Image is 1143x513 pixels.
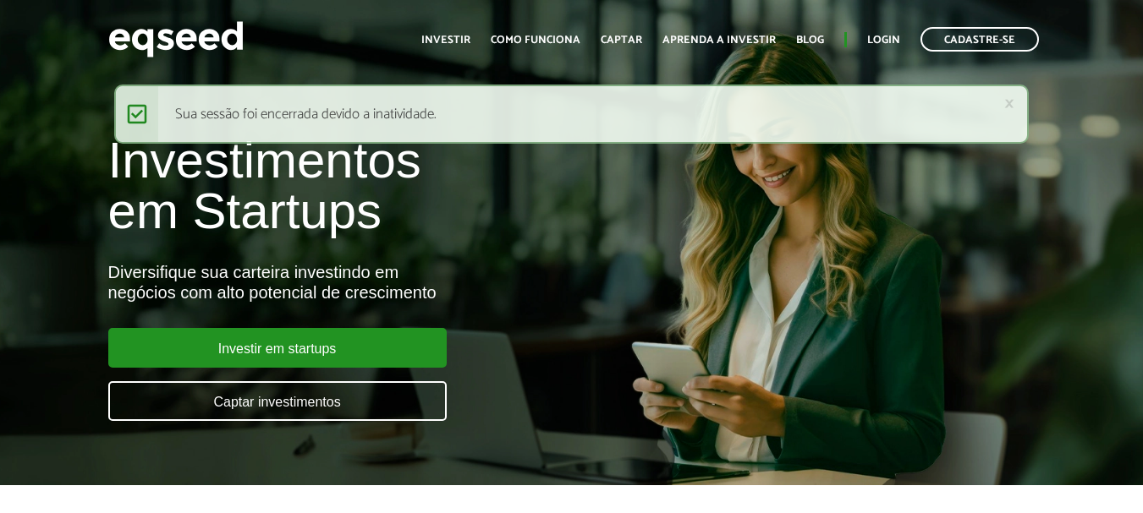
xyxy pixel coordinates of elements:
[108,328,447,368] a: Investir em startups
[108,262,655,303] div: Diversifique sua carteira investindo em negócios com alto potencial de crescimento
[114,85,1029,144] div: Sua sessão foi encerrada devido a inatividade.
[108,135,655,237] h1: Investimentos em Startups
[421,35,470,46] a: Investir
[601,35,642,46] a: Captar
[108,381,447,421] a: Captar investimentos
[1004,95,1014,112] a: ×
[920,27,1039,52] a: Cadastre-se
[662,35,776,46] a: Aprenda a investir
[796,35,824,46] a: Blog
[108,17,244,62] img: EqSeed
[867,35,900,46] a: Login
[491,35,580,46] a: Como funciona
